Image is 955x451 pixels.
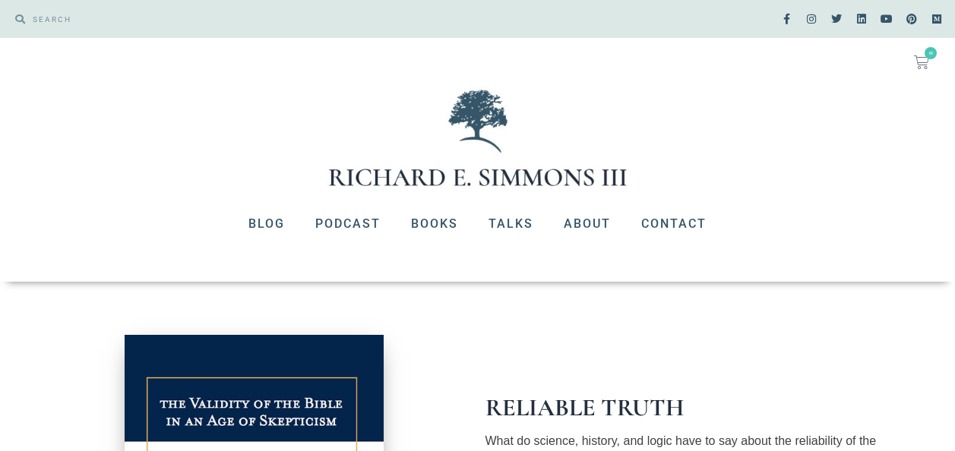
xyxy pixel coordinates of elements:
a: 0 [896,46,947,79]
a: Blog [233,204,300,244]
a: Podcast [300,204,396,244]
h1: Reliable Truth [485,396,918,420]
span: 0 [925,47,937,59]
a: About [549,204,626,244]
input: SEARCH [25,8,470,30]
a: Talks [473,204,549,244]
a: Contact [626,204,722,244]
a: Books [396,204,473,244]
